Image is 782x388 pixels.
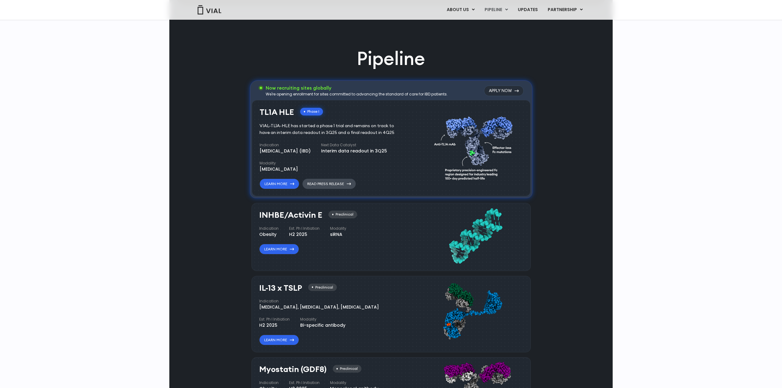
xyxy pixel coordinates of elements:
[259,284,302,293] h3: IL-13 x TSLP
[330,226,346,231] h4: Modality
[300,108,323,115] div: Phase I
[259,365,327,374] h3: Myostatin (GDF8)
[260,108,294,117] h3: TL1A HLE
[260,148,311,154] div: [MEDICAL_DATA] (IBD)
[329,211,357,218] div: Preclinical
[333,365,361,373] div: Preclinical
[259,322,290,329] div: H2 2025
[357,46,425,71] h2: Pipeline
[259,231,279,238] div: Obesity
[260,166,298,172] div: [MEDICAL_DATA]
[484,86,524,96] a: Apply Now
[260,142,311,148] h4: Indication
[259,244,299,254] a: Learn More
[308,284,337,291] div: Preclinical
[266,91,448,97] div: We're opening enrollment for sites committed to advancing the standard of care for IBD patients.
[543,5,588,15] a: PARTNERSHIPMenu Toggle
[259,380,279,386] h4: Indication
[289,231,320,238] div: H2 2025
[300,317,345,322] h4: Modality
[330,380,378,386] h4: Modality
[259,304,379,310] div: [MEDICAL_DATA], [MEDICAL_DATA], [MEDICAL_DATA]
[259,335,299,345] a: Learn More
[330,231,346,238] div: siRNA
[197,5,222,14] img: Vial Logo
[260,160,298,166] h4: Modality
[302,179,356,189] a: Read Press Release
[289,226,320,231] h4: Est. Ph I Initiation
[260,179,299,189] a: Learn More
[321,148,387,154] div: Interim data readout in 3Q25
[289,380,320,386] h4: Est. Ph I Initiation
[300,322,345,329] div: Bi-specific antibody
[260,123,403,136] div: VIAL-TL1A-HLE has started a phase 1 trial and remains on track to have an interim data readout in...
[321,142,387,148] h4: Next Data Catalyst
[259,317,290,322] h4: Est. Ph I Initiation
[259,226,279,231] h4: Indication
[259,211,322,220] h3: INHBE/Activin E
[434,105,517,189] img: TL1A antibody diagram.
[266,85,448,91] h3: Now recruiting sites globally
[259,298,379,304] h4: Indication
[442,5,479,15] a: ABOUT USMenu Toggle
[513,5,542,15] a: UPDATES
[480,5,513,15] a: PIPELINEMenu Toggle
